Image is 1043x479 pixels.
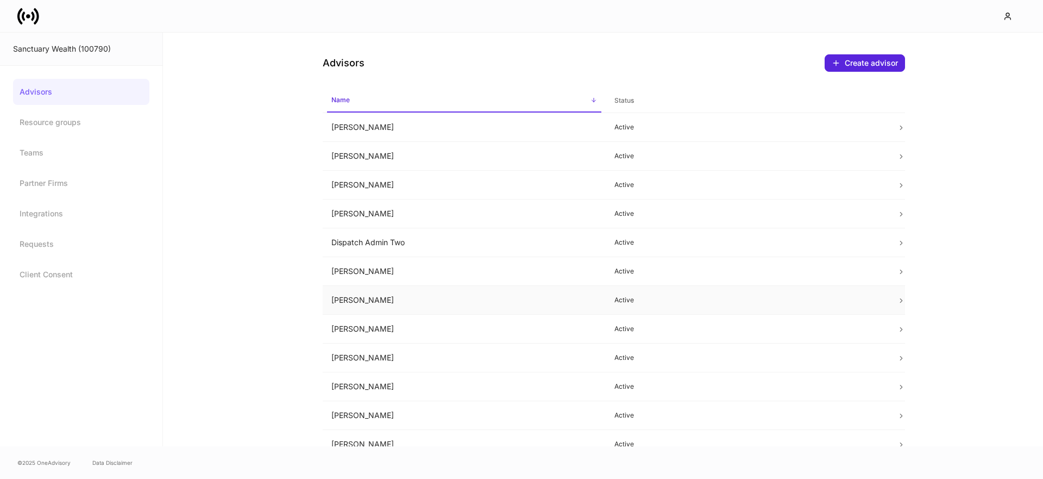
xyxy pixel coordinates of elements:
h6: Status [614,95,634,105]
button: Create advisor [825,54,905,72]
span: Status [610,90,884,112]
p: Active [614,440,880,449]
td: [PERSON_NAME] [323,113,606,142]
a: Data Disclaimer [92,458,133,467]
p: Active [614,209,880,218]
a: Client Consent [13,262,149,288]
p: Active [614,267,880,276]
p: Active [614,353,880,362]
a: Advisors [13,79,149,105]
td: Dispatch Admin Two [323,228,606,257]
td: [PERSON_NAME] [323,344,606,372]
a: Requests [13,231,149,257]
td: [PERSON_NAME] [323,171,606,200]
td: [PERSON_NAME] [323,257,606,286]
td: [PERSON_NAME] [323,286,606,315]
p: Active [614,382,880,391]
td: [PERSON_NAME] [323,430,606,459]
p: Active [614,325,880,333]
td: [PERSON_NAME] [323,372,606,401]
p: Active [614,152,880,160]
div: Create advisor [832,59,898,67]
p: Active [614,296,880,304]
a: Teams [13,140,149,166]
p: Active [614,238,880,247]
td: [PERSON_NAME] [323,401,606,430]
h6: Name [331,95,350,105]
td: [PERSON_NAME] [323,142,606,171]
p: Active [614,411,880,420]
p: Active [614,123,880,132]
span: © 2025 OneAdvisory [17,458,71,467]
td: [PERSON_NAME] [323,315,606,344]
h4: Advisors [323,57,365,70]
a: Partner Firms [13,170,149,196]
div: Sanctuary Wealth (100790) [13,43,149,54]
a: Resource groups [13,109,149,135]
td: [PERSON_NAME] [323,200,606,228]
span: Name [327,89,601,113]
a: Integrations [13,201,149,227]
p: Active [614,181,880,189]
